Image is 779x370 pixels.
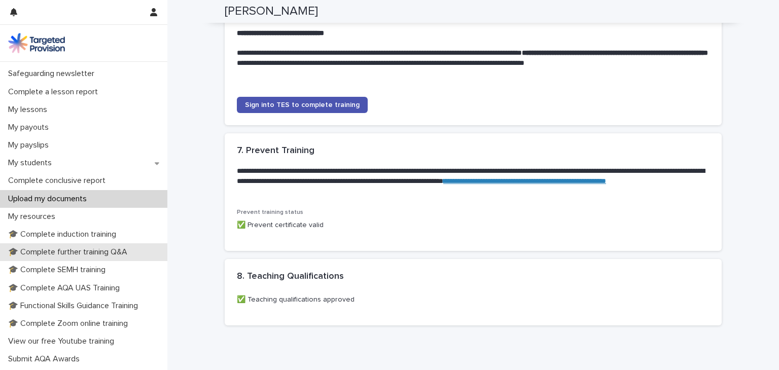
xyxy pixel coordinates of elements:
p: My students [4,158,60,168]
a: Sign into TES to complete training [237,97,368,113]
p: 🎓 Functional Skills Guidance Training [4,301,146,311]
p: Safeguarding newsletter [4,69,102,79]
p: View our free Youtube training [4,337,122,346]
h2: [PERSON_NAME] [225,4,318,19]
p: Submit AQA Awards [4,354,88,364]
span: Prevent training status [237,209,303,215]
h2: 7. Prevent Training [237,145,314,157]
p: Upload my documents [4,194,95,204]
p: Complete a lesson report [4,87,106,97]
p: 🎓 Complete AQA UAS Training [4,283,128,293]
p: 🎓 Complete induction training [4,230,124,239]
h2: 8. Teaching Qualifications [237,271,344,282]
p: 🎓 Complete Zoom online training [4,319,136,328]
p: My payouts [4,123,57,132]
p: 🎓 Complete further training Q&A [4,247,135,257]
p: My payslips [4,140,57,150]
p: Complete conclusive report [4,176,114,186]
p: My lessons [4,105,55,115]
p: 🎓 Complete SEMH training [4,265,114,275]
p: ✅ Teaching qualifications approved [237,294,710,305]
span: Sign into TES to complete training [245,101,360,108]
p: ✅ Prevent certificate valid [237,220,710,231]
p: My resources [4,212,63,221]
img: M5nRWzHhSzIhMunXDL62 [8,33,65,53]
